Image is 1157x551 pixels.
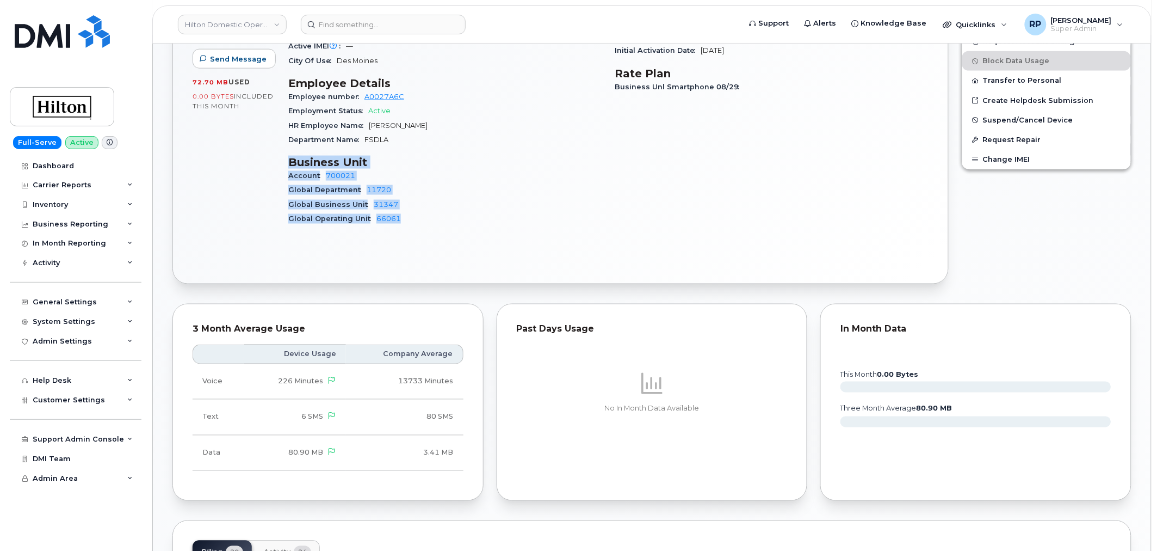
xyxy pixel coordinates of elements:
[288,215,376,223] span: Global Operating Unit
[367,186,391,194] a: 11720
[288,42,346,50] span: Active IMEI
[346,436,463,471] td: 3.41 MB
[301,413,323,421] span: 6 SMS
[288,449,323,457] span: 80.90 MB
[288,121,369,130] span: HR Employee Name
[364,136,388,144] span: FSDLA
[326,172,355,180] a: 700021
[1030,18,1042,31] span: RP
[288,57,337,65] span: City Of Use
[701,46,725,54] span: [DATE]
[288,77,602,90] h3: Employee Details
[193,49,276,69] button: Send Message
[210,54,267,64] span: Send Message
[615,46,701,54] span: Initial Activation Date
[917,405,952,413] tspan: 80.90 MB
[840,324,1111,335] div: In Month Data
[301,15,466,34] input: Find something...
[517,404,788,414] p: No In Month Data Available
[962,150,1131,169] button: Change IMEI
[962,91,1131,111] a: Create Helpdesk Submission
[337,57,378,65] span: Des Moines
[956,20,996,29] span: Quicklinks
[193,78,228,86] span: 72.70 MB
[983,116,1073,124] span: Suspend/Cancel Device
[346,42,353,50] span: —
[517,324,788,335] div: Past Days Usage
[962,111,1131,130] button: Suspend/Cancel Device
[962,130,1131,150] button: Request Repair
[288,186,367,194] span: Global Department
[193,436,244,471] td: Data
[288,107,368,115] span: Employment Status
[1110,504,1149,543] iframe: Messenger Launcher
[193,324,463,335] div: 3 Month Average Usage
[346,400,463,435] td: 80 SMS
[814,18,837,29] span: Alerts
[962,71,1131,90] button: Transfer to Personal
[844,13,935,34] a: Knowledge Base
[1051,16,1112,25] span: [PERSON_NAME]
[193,92,274,110] span: included this month
[742,13,797,34] a: Support
[288,156,602,169] h3: Business Unit
[346,345,463,364] th: Company Average
[615,83,745,91] span: Business Unl Smartphone 08/29
[178,15,287,34] a: Hilton Domestic Operating Company Inc
[193,364,244,400] td: Voice
[1051,25,1112,33] span: Super Admin
[374,200,398,209] a: 31347
[936,14,1015,35] div: Quicklinks
[369,121,428,130] span: [PERSON_NAME]
[877,371,919,379] tspan: 0.00 Bytes
[861,18,927,29] span: Knowledge Base
[797,13,844,34] a: Alerts
[193,93,234,100] span: 0.00 Bytes
[193,400,244,435] td: Text
[364,93,404,101] a: A0027A6C
[376,215,401,223] a: 66061
[840,405,952,413] text: three month average
[615,67,929,80] h3: Rate Plan
[1017,14,1131,35] div: Ryan Partack
[244,345,346,364] th: Device Usage
[962,51,1131,71] button: Block Data Usage
[288,93,364,101] span: Employee number
[759,18,789,29] span: Support
[368,107,391,115] span: Active
[288,200,374,209] span: Global Business Unit
[288,136,364,144] span: Department Name
[228,78,250,86] span: used
[346,364,463,400] td: 13733 Minutes
[278,377,323,385] span: 226 Minutes
[288,172,326,180] span: Account
[840,371,919,379] text: this month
